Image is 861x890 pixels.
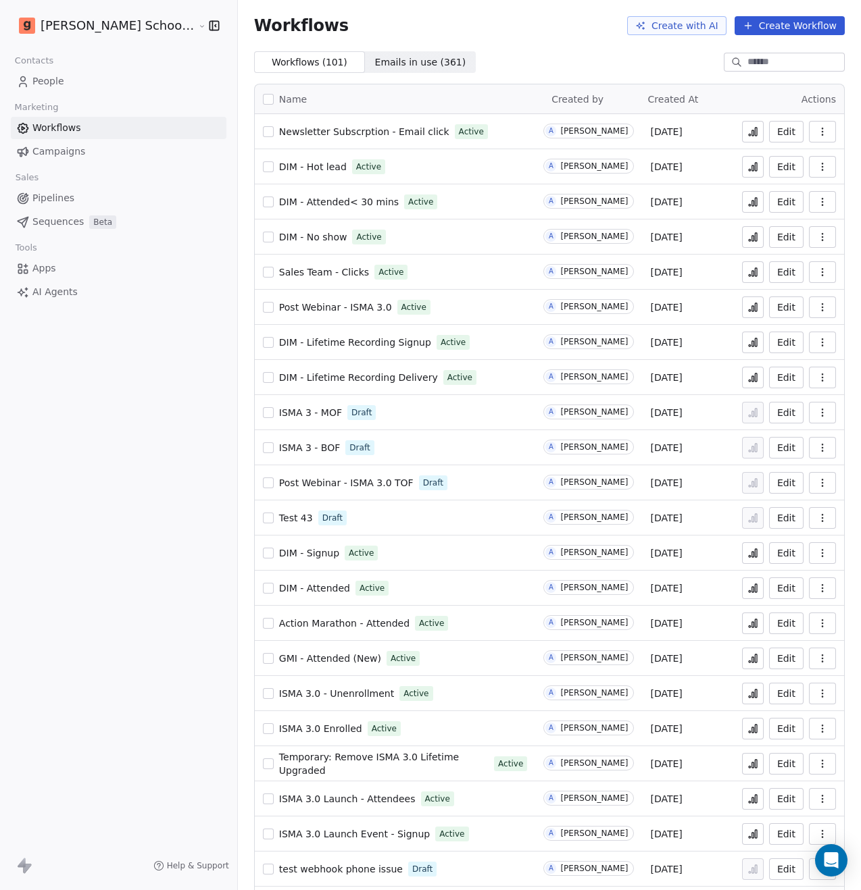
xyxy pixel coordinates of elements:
a: Edit [769,191,804,213]
span: Emails in use ( 361 ) [375,55,466,70]
span: Temporary: Remove ISMA 3.0 Lifetime Upgraded [279,752,459,776]
span: Active [360,582,385,594]
span: [DATE] [650,792,682,806]
span: Apps [32,261,56,276]
span: Active [441,336,466,348]
span: [DATE] [650,687,682,700]
div: [PERSON_NAME] [560,864,628,873]
button: Edit [769,296,804,318]
div: A [549,301,553,312]
span: test webhook phone issue [279,864,403,874]
span: DIM - Attended< 30 mins [279,197,399,207]
span: Draft [423,477,443,489]
a: Temporary: Remove ISMA 3.0 Lifetime Upgraded [279,750,489,777]
div: Open Intercom Messenger [815,844,847,876]
a: Edit [769,156,804,178]
span: ISMA 3 - BOF [279,442,340,453]
span: [DATE] [650,617,682,630]
span: ISMA 3.0 Enrolled [279,723,362,734]
div: A [549,547,553,558]
a: Action Marathon - Attended [279,617,410,630]
a: ISMA 3.0 Enrolled [279,722,362,735]
button: Edit [769,858,804,880]
span: [DATE] [650,722,682,735]
a: Edit [769,577,804,599]
span: [PERSON_NAME] School of Finance LLP [41,17,195,34]
div: [PERSON_NAME] [560,477,628,487]
span: Workflows [32,121,81,135]
span: Active [459,126,484,138]
span: Sales [9,167,45,188]
span: DIM - No show [279,232,347,242]
span: Post Webinar - ISMA 3.0 TOF [279,477,414,488]
div: [PERSON_NAME] [560,442,628,452]
a: Edit [769,683,804,704]
div: A [549,477,553,488]
img: Goela%20School%20Logos%20(4).png [19,18,35,34]
span: DIM - Hot lead [279,161,347,172]
a: Apps [11,257,226,280]
div: A [549,617,553,628]
span: [DATE] [650,230,682,244]
span: Draft [322,512,343,524]
a: DIM - Signup [279,546,339,560]
a: Pipelines [11,187,226,209]
span: DIM - Attended [279,583,350,594]
span: [DATE] [650,336,682,349]
button: Edit [769,332,804,353]
span: Active [391,652,416,664]
span: [DATE] [650,441,682,454]
div: A [549,231,553,242]
button: Edit [769,402,804,423]
button: Edit [769,472,804,494]
div: [PERSON_NAME] [560,548,628,557]
div: A [549,407,553,417]
span: Active [439,828,464,840]
span: Sequences [32,215,84,229]
div: A [549,793,553,804]
a: DIM - Lifetime Recording Signup [279,336,431,349]
button: Edit [769,753,804,775]
div: A [549,266,553,277]
span: Active [425,793,450,805]
span: [DATE] [650,862,682,876]
span: GMI - Attended (New) [279,653,381,664]
button: Edit [769,437,804,459]
span: [DATE] [650,757,682,770]
a: Post Webinar - ISMA 3.0 [279,300,392,314]
span: Active [498,758,523,770]
span: [DATE] [650,827,682,841]
span: DIM - Signup [279,548,339,558]
div: A [549,863,553,874]
div: [PERSON_NAME] [560,793,628,803]
div: A [549,652,553,663]
button: Edit [769,261,804,283]
button: [PERSON_NAME] School of Finance LLP [16,14,188,37]
div: [PERSON_NAME] [560,232,628,241]
div: A [549,442,553,452]
button: Edit [769,507,804,529]
span: [DATE] [650,406,682,419]
span: Active [403,687,428,700]
div: A [549,336,553,347]
div: A [549,512,553,523]
button: Edit [769,718,804,739]
div: [PERSON_NAME] [560,829,628,838]
div: [PERSON_NAME] [560,197,628,206]
div: [PERSON_NAME] [560,688,628,698]
span: [DATE] [650,125,682,138]
span: Active [378,266,403,278]
span: Post Webinar - ISMA 3.0 [279,302,392,313]
span: Newsletter Subscrption - Email click [279,126,449,137]
a: AI Agents [11,281,226,303]
span: Active [401,301,426,313]
div: [PERSON_NAME] [560,267,628,276]
div: [PERSON_NAME] [560,302,628,311]
span: Sales Team - Clicks [279,267,369,278]
span: Test 43 [279,513,313,523]
span: Active [419,617,444,629]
